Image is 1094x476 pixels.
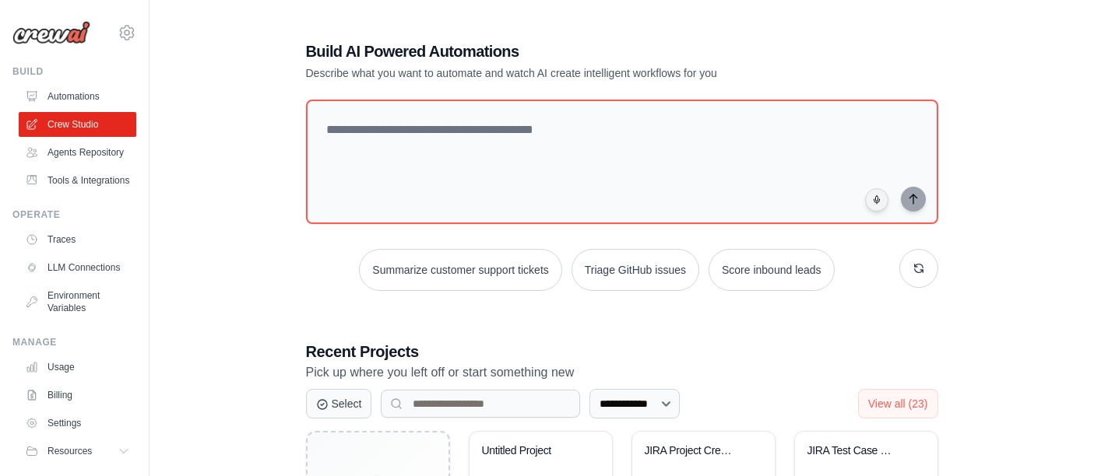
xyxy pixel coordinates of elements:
h3: Recent Projects [306,341,938,362]
a: Environment Variables [19,283,136,320]
img: Logo [12,21,90,44]
h1: Build AI Powered Automations [306,40,829,62]
a: Automations [19,84,136,109]
button: Summarize customer support tickets [359,249,561,291]
a: Tools & Integrations [19,168,136,193]
a: Agents Repository [19,140,136,165]
div: Untitled Project [482,444,576,458]
div: Manage [12,336,136,348]
a: Settings [19,411,136,436]
div: Operate [12,208,136,221]
button: Resources [19,439,136,464]
a: Crew Studio [19,112,136,137]
a: Usage [19,355,136,380]
p: Describe what you want to automate and watch AI create intelligent workflows for you [306,65,829,81]
span: Resources [47,445,92,457]
button: View all (23) [858,389,938,418]
a: Traces [19,227,136,252]
button: Triage GitHub issues [572,249,699,291]
p: Pick up where you left off or start something new [306,362,938,383]
div: JIRA Project Creator [645,444,739,458]
button: Select [306,389,372,418]
a: LLM Connections [19,255,136,280]
button: Score inbound leads [709,249,835,291]
div: Build [12,65,136,78]
button: Get new suggestions [899,249,938,288]
a: Billing [19,383,136,408]
span: View all (23) [868,397,928,410]
div: JIRA Test Case Generators [807,444,902,458]
button: Click to speak your automation idea [865,188,888,212]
